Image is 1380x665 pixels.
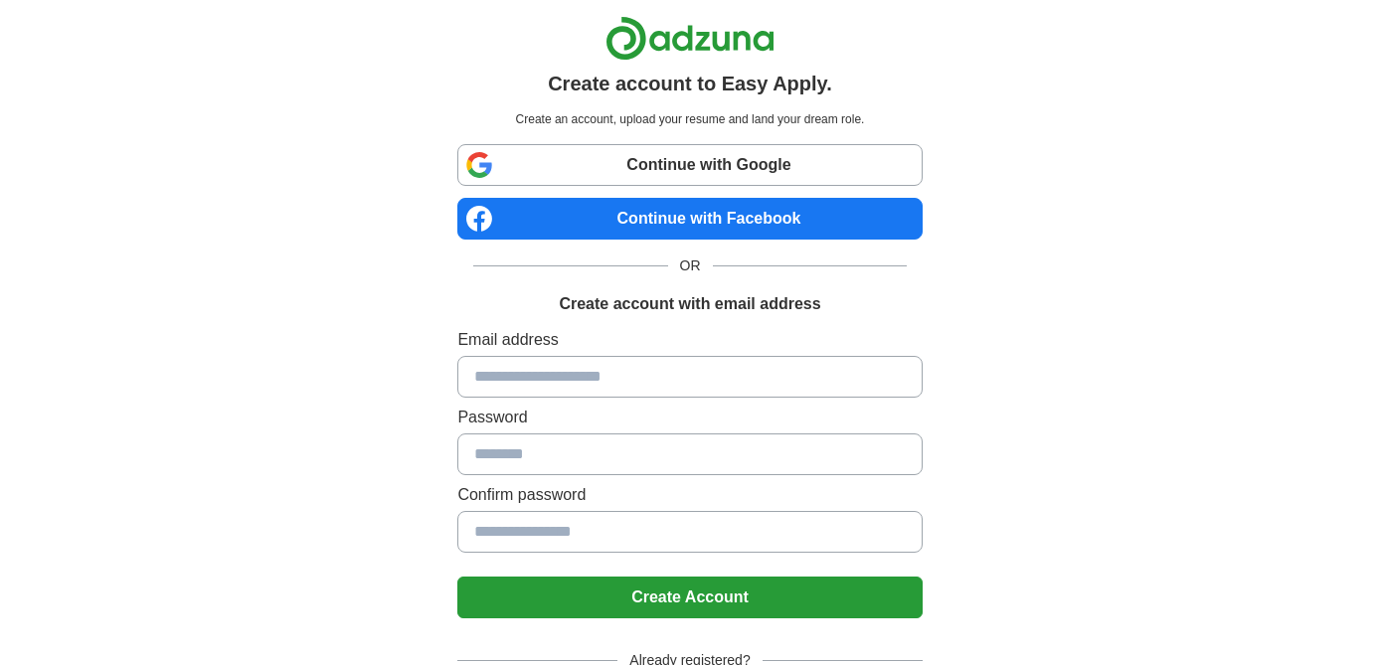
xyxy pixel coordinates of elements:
[457,144,922,186] a: Continue with Google
[605,16,775,61] img: Adzuna logo
[548,69,832,98] h1: Create account to Easy Apply.
[461,110,918,128] p: Create an account, upload your resume and land your dream role.
[457,198,922,240] a: Continue with Facebook
[457,577,922,618] button: Create Account
[668,255,713,276] span: OR
[559,292,820,316] h1: Create account with email address
[457,406,922,429] label: Password
[457,483,922,507] label: Confirm password
[457,328,922,352] label: Email address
